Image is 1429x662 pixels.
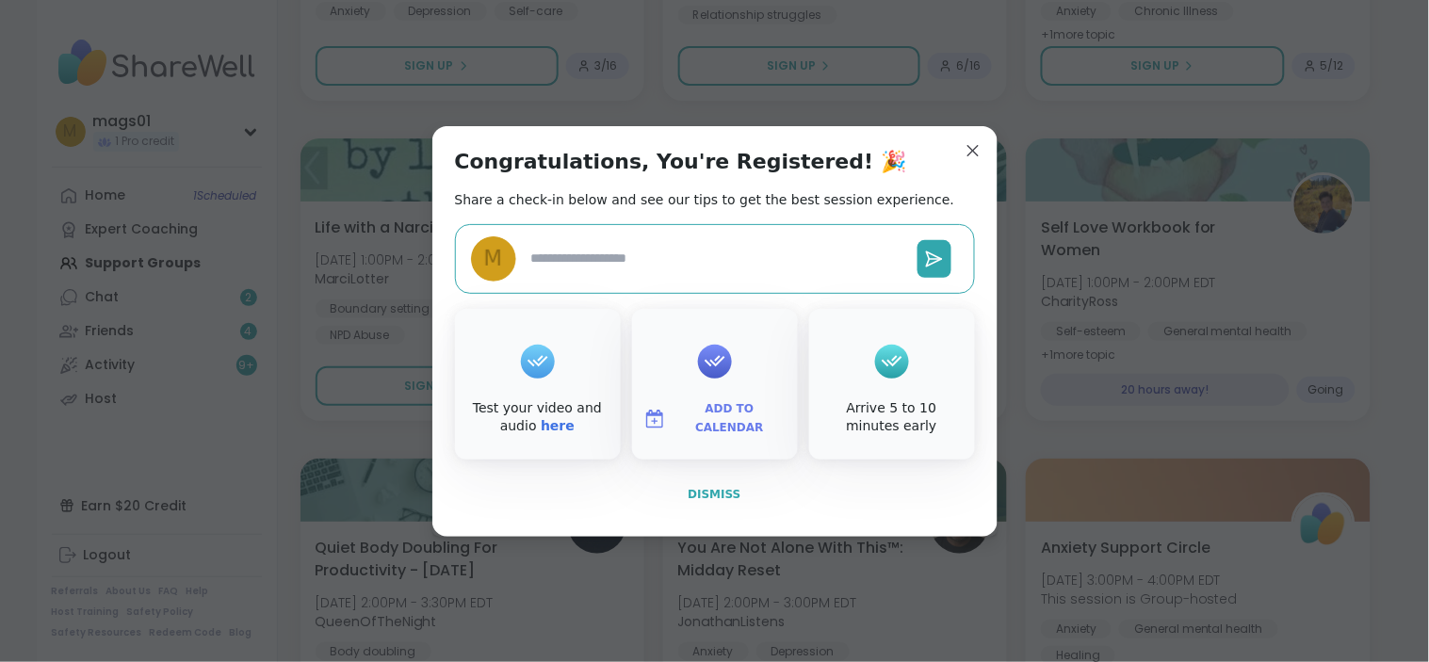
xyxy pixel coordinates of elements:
[813,399,971,436] div: Arrive 5 to 10 minutes early
[674,400,787,437] span: Add to Calendar
[688,488,740,501] span: Dismiss
[643,408,666,430] img: ShareWell Logomark
[455,190,955,209] h2: Share a check-in below and see our tips to get the best session experience.
[455,149,907,175] h1: Congratulations, You're Registered! 🎉
[541,418,575,433] a: here
[459,399,617,436] div: Test your video and audio
[636,399,794,439] button: Add to Calendar
[484,242,503,275] span: m
[455,475,975,514] button: Dismiss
